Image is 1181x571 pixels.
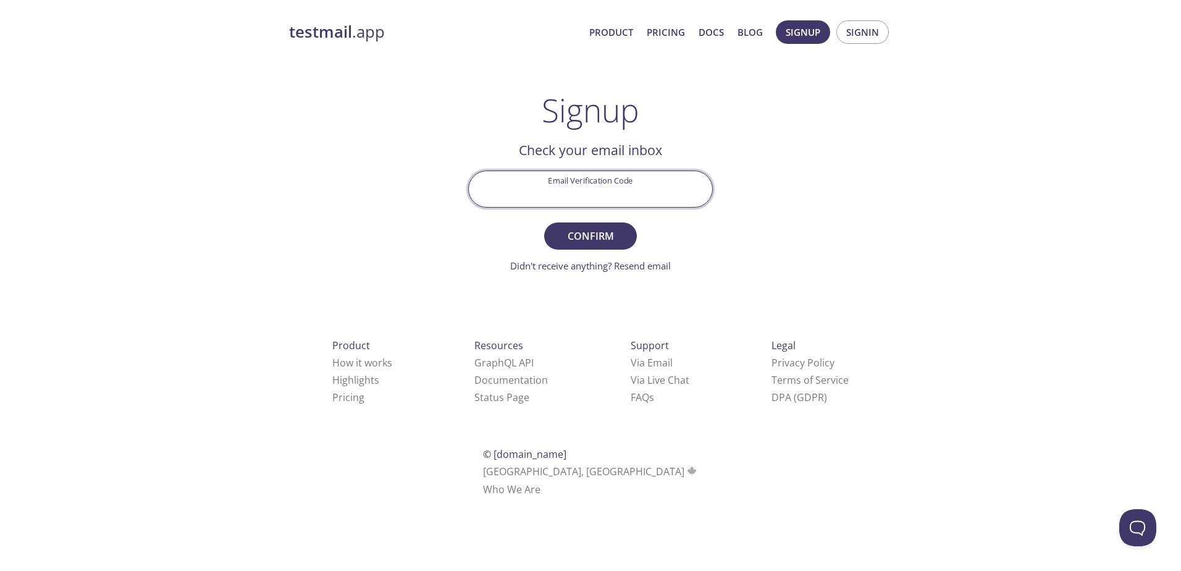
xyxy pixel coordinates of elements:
a: Highlights [332,373,379,387]
a: Status Page [474,391,529,404]
a: Docs [699,24,724,40]
span: Confirm [558,227,623,245]
a: Didn't receive anything? Resend email [510,260,671,272]
h2: Check your email inbox [468,140,713,161]
strong: testmail [289,21,352,43]
span: © [DOMAIN_NAME] [483,447,566,461]
a: Via Email [631,356,673,370]
button: Signin [836,20,889,44]
a: GraphQL API [474,356,534,370]
span: Legal [771,339,796,352]
h1: Signup [542,91,639,129]
span: Support [631,339,669,352]
a: Documentation [474,373,548,387]
a: Product [589,24,633,40]
span: [GEOGRAPHIC_DATA], [GEOGRAPHIC_DATA] [483,465,699,478]
a: Pricing [647,24,685,40]
a: Who We Are [483,483,540,496]
a: Blog [738,24,763,40]
a: FAQ [631,391,654,404]
a: Via Live Chat [631,373,689,387]
a: How it works [332,356,392,370]
button: Signup [776,20,830,44]
a: Pricing [332,391,364,404]
span: Product [332,339,370,352]
span: Signup [786,24,820,40]
span: Signin [846,24,879,40]
button: Confirm [544,222,637,250]
a: DPA (GDPR) [771,391,827,404]
a: Privacy Policy [771,356,834,370]
span: s [649,391,654,404]
a: Terms of Service [771,373,849,387]
iframe: Help Scout Beacon - Open [1119,509,1156,546]
span: Resources [474,339,523,352]
a: testmail.app [289,22,579,43]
